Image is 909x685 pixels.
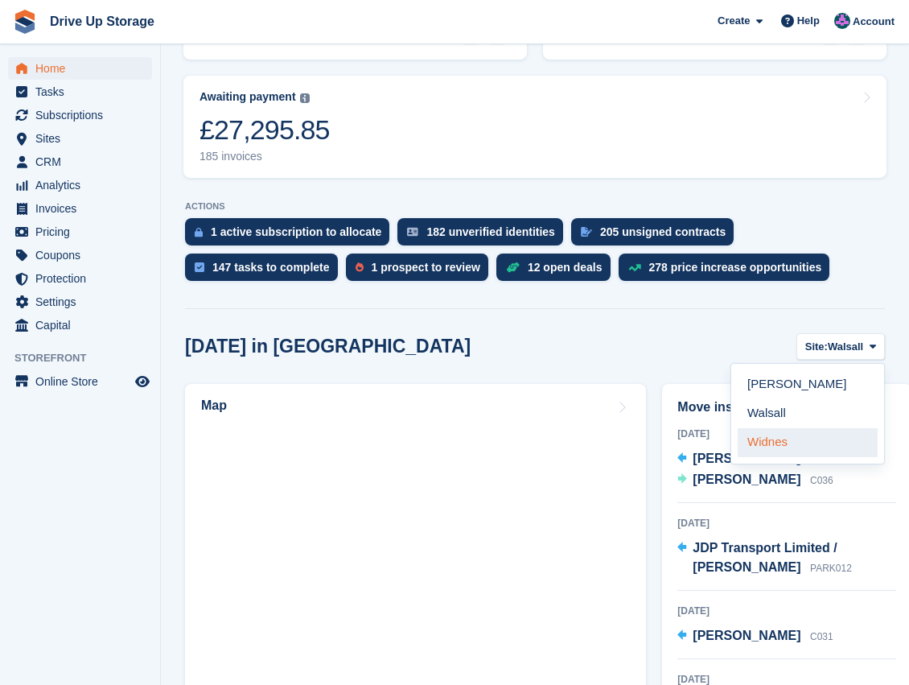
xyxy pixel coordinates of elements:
span: Capital [35,314,132,336]
a: Preview store [133,372,152,391]
span: Help [797,13,820,29]
a: JDP Transport Limited / [PERSON_NAME] PARK012 [677,539,896,579]
a: menu [8,174,152,196]
a: menu [8,104,152,126]
span: Create [718,13,750,29]
span: JDP Transport Limited / [PERSON_NAME] [693,541,837,574]
div: 205 unsigned contracts [600,225,726,238]
span: Subscriptions [35,104,132,126]
p: ACTIONS [185,201,885,212]
img: prospect-51fa495bee0391a8d652442698ab0144808aea92771e9ea1ae160a38d050c398.svg [356,262,364,272]
a: 1 prospect to review [346,254,496,289]
div: [DATE] [677,516,896,530]
a: 12 open deals [496,254,619,289]
a: menu [8,267,152,290]
a: 278 price increase opportunities [619,254,838,289]
a: [PERSON_NAME] Not allocated [677,449,866,470]
span: Walsall [828,339,863,355]
span: Settings [35,291,132,313]
span: Not allocated [810,454,866,465]
a: menu [8,291,152,313]
span: Invoices [35,197,132,220]
button: Site: Walsall [796,333,885,360]
h2: [DATE] in [GEOGRAPHIC_DATA] [185,336,471,357]
img: icon-info-grey-7440780725fd019a000dd9b08b2336e03edf1995a4989e88bcd33f0948082b44.svg [300,93,310,103]
span: Storefront [14,350,160,366]
a: Drive Up Storage [43,8,161,35]
h2: Map [201,398,227,413]
div: Awaiting payment [199,90,296,104]
span: Analytics [35,174,132,196]
a: menu [8,80,152,103]
img: active_subscription_to_allocate_icon-d502201f5373d7db506a760aba3b589e785aa758c864c3986d89f69b8ff3... [195,227,203,237]
span: C031 [810,631,833,642]
img: price_increase_opportunities-93ffe204e8149a01c8c9dc8f82e8f89637d9d84a8eef4429ea346261dce0b2c0.svg [628,264,641,271]
span: Coupons [35,244,132,266]
a: Widnes [738,428,878,457]
span: [PERSON_NAME] [693,629,800,642]
span: Online Store [35,370,132,393]
a: menu [8,197,152,220]
a: menu [8,370,152,393]
h2: Move ins / outs [677,398,896,417]
a: Walsall [738,399,878,428]
span: Sites [35,127,132,150]
a: 205 unsigned contracts [571,218,742,254]
div: 278 price increase opportunities [649,261,822,274]
span: Home [35,57,132,80]
img: Andy [834,13,850,29]
div: 1 active subscription to allocate [211,225,381,238]
div: 182 unverified identities [426,225,555,238]
span: [PERSON_NAME] [693,452,800,465]
a: menu [8,314,152,336]
img: verify_identity-adf6edd0f0f0b5bbfe63781bf79b02c33cf7c696d77639b501bdc392416b5a36.svg [407,227,418,237]
a: menu [8,127,152,150]
img: contract_signature_icon-13c848040528278c33f63329250d36e43548de30e8caae1d1a13099fd9432cc5.svg [581,227,592,237]
a: menu [8,244,152,266]
div: 1 prospect to review [372,261,480,274]
div: 185 invoices [199,150,330,163]
span: Site: [805,339,828,355]
span: Pricing [35,221,132,243]
a: [PERSON_NAME] [738,370,878,399]
div: [DATE] [677,604,896,618]
span: CRM [35,151,132,173]
div: 147 tasks to complete [212,261,330,274]
span: Tasks [35,80,132,103]
a: Awaiting payment £27,295.85 185 invoices [183,76,886,178]
a: 147 tasks to complete [185,254,346,289]
div: £27,295.85 [199,113,330,146]
a: menu [8,221,152,243]
a: [PERSON_NAME] C036 [677,470,833,491]
span: [PERSON_NAME] [693,472,800,486]
a: menu [8,57,152,80]
img: deal-1b604bf984904fb50ccaf53a9ad4b4a5d6e5aea283cecdc64d6e3604feb123c2.svg [506,262,520,273]
img: stora-icon-8386f47178a22dfd0bd8f6a31ec36ba5ce8667c1dd55bd0f319d3a0aa187defe.svg [13,10,37,34]
span: Protection [35,267,132,290]
span: C036 [810,475,833,486]
img: task-75834270c22a3079a89374b754ae025e5fb1db73e45f91037f5363f120a921f8.svg [195,262,204,272]
span: Account [853,14,895,30]
div: 12 open deals [528,261,603,274]
a: 1 active subscription to allocate [185,218,397,254]
a: 182 unverified identities [397,218,571,254]
a: [PERSON_NAME] C031 [677,626,833,647]
span: PARK012 [810,563,852,574]
div: [DATE] [677,427,896,441]
a: menu [8,151,152,173]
